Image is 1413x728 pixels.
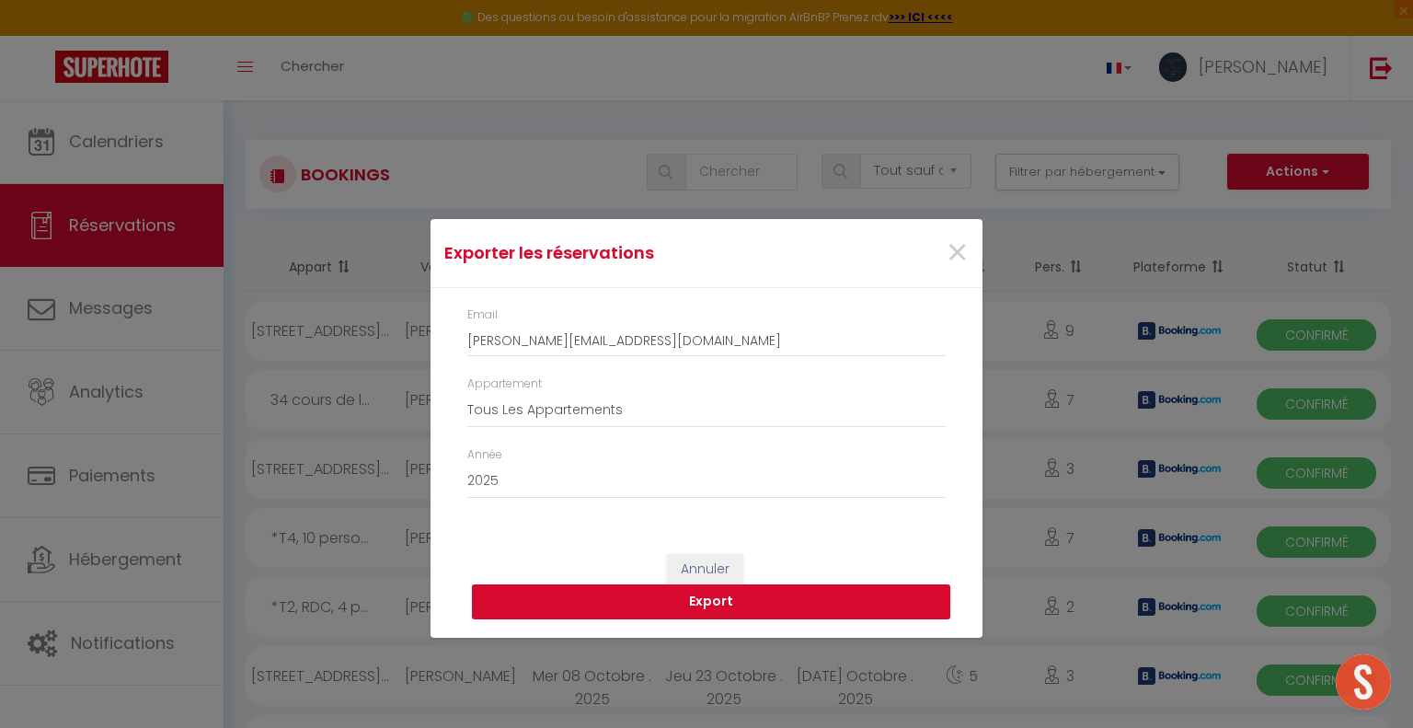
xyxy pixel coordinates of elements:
[467,376,542,393] label: Appartement
[946,225,969,281] span: ×
[444,240,786,266] h4: Exporter les réservations
[467,446,502,464] label: Année
[946,234,969,273] button: Close
[1336,654,1391,710] div: Ouvrir le chat
[667,554,743,585] button: Annuler
[467,306,498,324] label: Email
[472,584,950,619] button: Export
